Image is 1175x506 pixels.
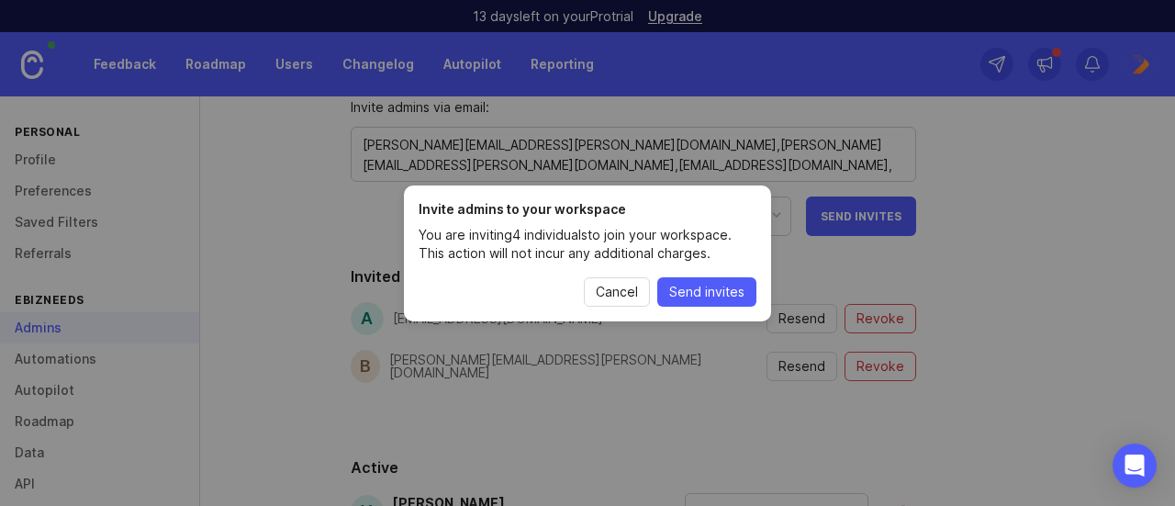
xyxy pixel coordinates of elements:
[584,277,650,307] button: Cancel
[657,277,756,307] button: Send invites
[419,200,756,219] h1: Invite admins to your workspace
[1113,444,1157,488] div: Open Intercom Messenger
[419,226,756,263] p: You are inviting 4 individuals to join your workspace. This action will not incur any additional ...
[596,283,638,301] span: Cancel
[669,283,744,301] span: Send invites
